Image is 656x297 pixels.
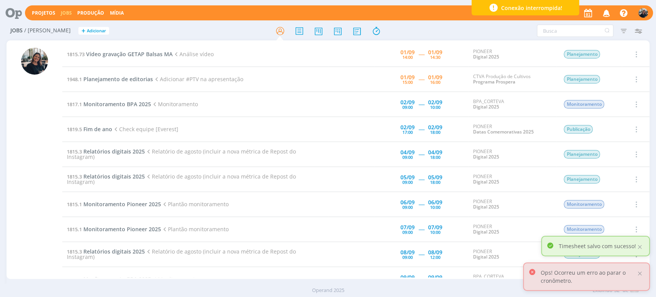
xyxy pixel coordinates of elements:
[67,50,173,58] a: 1815.73Vídeo gravação GETAP Balsas MA
[87,28,106,33] span: Adicionar
[473,78,515,85] a: Programa Prospera
[108,10,126,16] button: Mídia
[430,80,440,84] div: 16:00
[151,100,198,108] span: Monitoramento
[473,154,499,160] a: Digital 2025
[473,53,499,60] a: Digital 2025
[419,100,424,108] span: -----
[67,225,161,233] a: 1815.1Monitoramento Pioneer 2025
[83,125,112,133] span: Fim de ano
[153,75,243,83] span: Adicionar #PTV na apresentação
[564,150,600,159] span: Planejamento
[564,75,600,83] span: Planejamento
[564,200,604,209] span: Monitoramento
[402,105,413,109] div: 09:00
[430,130,440,134] div: 18:00
[173,50,214,58] span: Análise vídeo
[428,175,442,180] div: 05/09
[400,125,415,130] div: 02/09
[430,255,440,259] div: 12:00
[83,225,161,233] span: Monitoramento Pioneer 2025
[112,125,178,133] span: Check equipe [Everest]
[67,51,85,58] span: 1815.73
[428,100,442,105] div: 02/09
[419,50,424,58] span: -----
[473,103,499,110] a: Digital 2025
[473,128,533,135] a: Datas Comemorativas 2025
[419,250,424,258] span: -----
[402,80,413,84] div: 15:00
[77,10,104,16] a: Produção
[430,205,440,209] div: 10:00
[161,200,229,208] span: Plantão monitoramento
[81,27,85,35] span: +
[419,150,424,158] span: -----
[67,101,82,108] span: 1817.1
[78,27,109,35] button: +Adicionar
[83,200,161,208] span: Monitoramento Pioneer 2025
[400,75,415,80] div: 01/09
[473,204,499,210] a: Digital 2025
[400,275,415,280] div: 09/09
[419,175,424,183] span: -----
[473,174,552,185] div: PIONEER
[161,225,229,233] span: Plantão monitoramento
[428,125,442,130] div: 02/09
[402,230,413,234] div: 09:00
[419,225,424,233] span: -----
[67,100,151,108] a: 1817.1Monitoramento BPA 2025
[428,75,442,80] div: 01/09
[402,155,413,159] div: 09:00
[473,224,552,235] div: PIONEER
[564,175,600,184] span: Planejamento
[419,75,424,83] span: -----
[473,179,499,185] a: Digital 2025
[24,27,71,34] span: / [PERSON_NAME]
[67,200,161,208] a: 1815.1Monitoramento Pioneer 2025
[67,126,82,133] span: 1819.5
[67,275,151,283] a: 1817.1Monitoramento BPA 2025
[428,150,442,155] div: 04/09
[428,200,442,205] div: 06/09
[473,274,552,285] div: BPA_CORTEVA
[67,148,82,155] span: 1815.3
[428,50,442,55] div: 01/09
[67,201,82,208] span: 1815.1
[559,242,636,250] p: Timesheet salvo com sucesso!
[400,200,415,205] div: 06/09
[400,150,415,155] div: 04/09
[638,8,648,18] img: M
[402,205,413,209] div: 09:00
[67,173,82,180] span: 1815.3
[67,248,296,260] span: Relatório de agosto (incluir a nova métrica de Repost do Instagram)
[419,275,424,283] span: -----
[67,148,145,155] a: 1815.3Relatórios digitais 2025
[419,200,424,208] span: -----
[151,275,198,283] span: Monitoramento
[564,125,593,133] span: Publicação
[428,275,442,280] div: 09/09
[83,100,151,108] span: Monitoramento BPA 2025
[430,105,440,109] div: 10:00
[428,225,442,230] div: 07/09
[430,155,440,159] div: 18:00
[473,74,552,85] div: CTVA Produção de Cultivos
[67,76,82,83] span: 1948.1
[473,124,552,135] div: PIONEER
[473,99,552,110] div: BPA_CORTEVA
[32,10,55,16] a: Projetos
[67,75,153,83] a: 1948.1Planejamento de editorias
[83,173,145,180] span: Relatórios digitais 2025
[400,50,415,55] div: 01/09
[67,248,82,255] span: 1815.3
[564,225,604,234] span: Monitoramento
[430,55,440,59] div: 14:30
[564,100,604,108] span: Monitoramento
[83,275,151,283] span: Monitoramento BPA 2025
[86,50,173,58] span: Vídeo gravação GETAP Balsas MA
[400,175,415,180] div: 05/09
[75,10,106,16] button: Produção
[419,125,424,133] span: -----
[473,49,552,60] div: PIONEER
[10,27,23,34] span: Jobs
